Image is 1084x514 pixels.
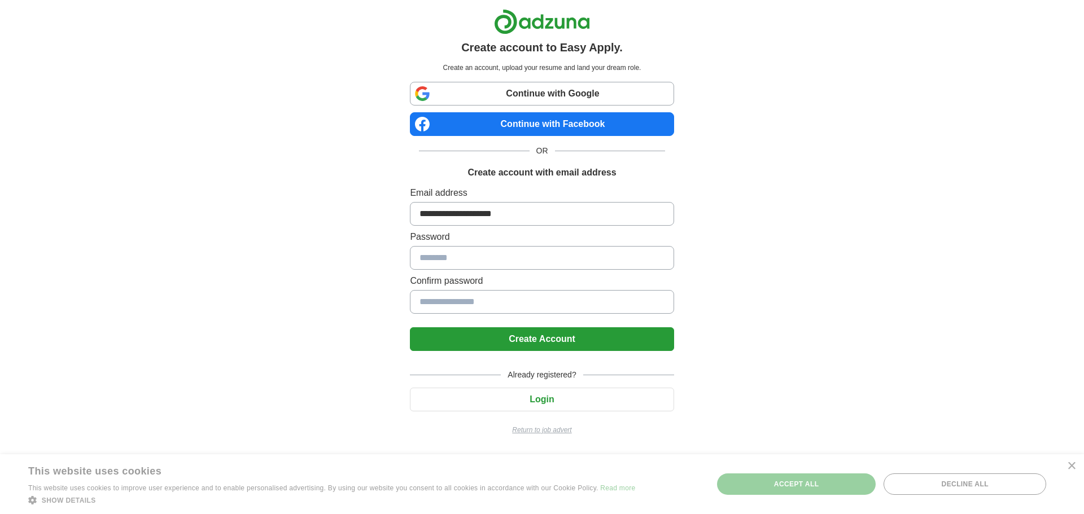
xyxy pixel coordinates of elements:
span: Already registered? [501,369,583,381]
label: Password [410,230,674,244]
label: Confirm password [410,274,674,288]
a: Continue with Facebook [410,112,674,136]
span: OR [530,145,555,157]
label: Email address [410,186,674,200]
span: Show details [42,497,96,504]
div: This website uses cookies [28,461,607,478]
span: This website uses cookies to improve user experience and to enable personalised advertising. By u... [28,484,598,492]
a: Return to job advert [410,425,674,435]
h1: Create account to Easy Apply. [461,39,623,56]
img: Adzuna logo [494,9,590,34]
a: Read more, opens a new window [600,484,635,492]
h1: Create account with email address [467,166,616,179]
a: Login [410,394,674,404]
button: Create Account [410,327,674,351]
div: Close [1067,462,1076,471]
p: Create an account, upload your resume and land your dream role. [412,63,671,73]
a: Continue with Google [410,82,674,106]
div: Decline all [884,473,1046,495]
div: Accept all [717,473,876,495]
div: Show details [28,494,635,506]
button: Login [410,388,674,411]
